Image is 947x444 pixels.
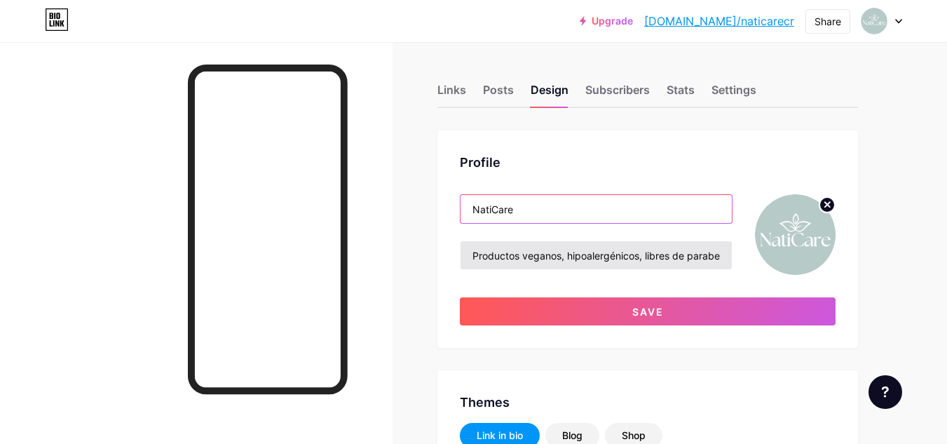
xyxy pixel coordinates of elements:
div: Blog [562,429,582,443]
div: Link in bio [477,429,523,443]
button: Save [460,297,836,325]
img: Natalia Rojas [861,8,887,34]
div: Shop [622,429,646,443]
div: Stats [667,81,695,107]
div: Subscribers [585,81,650,107]
div: Profile [460,153,836,172]
div: Links [437,81,466,107]
div: Settings [711,81,756,107]
div: Design [531,81,568,107]
div: Share [815,14,841,29]
img: Natalia Rojas [755,194,836,275]
a: [DOMAIN_NAME]/naticarecr [644,13,794,29]
a: Upgrade [580,15,633,27]
input: Bio [461,241,732,269]
div: Posts [483,81,514,107]
input: Name [461,195,732,223]
div: Themes [460,393,836,412]
span: Save [632,306,664,318]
